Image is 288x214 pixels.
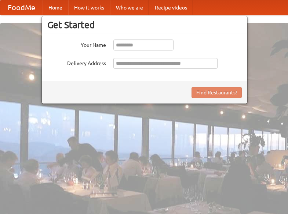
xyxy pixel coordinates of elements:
[0,0,43,15] a: FoodMe
[43,0,68,15] a: Home
[47,19,242,30] h3: Get Started
[47,40,106,49] label: Your Name
[68,0,110,15] a: How it works
[47,58,106,67] label: Delivery Address
[110,0,149,15] a: Who we are
[149,0,193,15] a: Recipe videos
[192,87,242,98] button: Find Restaurants!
